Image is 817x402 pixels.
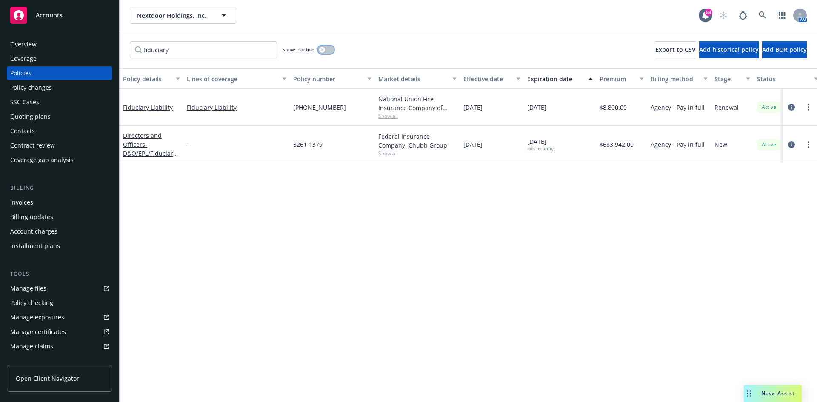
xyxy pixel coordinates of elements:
span: [PHONE_NUMBER] [293,103,346,112]
div: Stage [714,74,741,83]
div: Tools [7,270,112,278]
div: Status [757,74,809,83]
a: Invoices [7,196,112,209]
div: Contacts [10,124,35,138]
span: Active [760,141,777,148]
span: $683,942.00 [600,140,634,149]
div: Manage BORs [10,354,50,368]
button: Billing method [647,68,711,89]
span: Agency - Pay in full [651,103,705,112]
div: Effective date [463,74,511,83]
span: Open Client Navigator [16,374,79,383]
div: Premium [600,74,634,83]
span: Show all [378,112,457,120]
div: Billing [7,184,112,192]
a: Report a Bug [734,7,751,24]
a: Coverage gap analysis [7,153,112,167]
div: Manage exposures [10,311,64,324]
button: Policy number [290,68,375,89]
div: Overview [10,37,37,51]
div: Drag to move [744,385,754,402]
a: Fiduciary Liability [187,103,286,112]
span: New [714,140,727,149]
span: Accounts [36,12,63,19]
div: Contract review [10,139,55,152]
div: Lines of coverage [187,74,277,83]
a: Search [754,7,771,24]
a: Manage files [7,282,112,295]
span: Show inactive [282,46,314,53]
a: Billing updates [7,210,112,224]
a: Manage certificates [7,325,112,339]
div: National Union Fire Insurance Company of [GEOGRAPHIC_DATA], [GEOGRAPHIC_DATA], AIG [378,94,457,112]
div: Billing method [651,74,698,83]
span: [DATE] [463,140,483,149]
a: Start snowing [715,7,732,24]
span: Nextdoor Holdings, Inc. [137,11,211,20]
div: Quoting plans [10,110,51,123]
button: Nova Assist [744,385,802,402]
a: Manage exposures [7,311,112,324]
button: Export to CSV [655,41,696,58]
div: Policy details [123,74,171,83]
span: Nova Assist [761,390,795,397]
a: Policy changes [7,81,112,94]
a: Coverage [7,52,112,66]
span: Add historical policy [699,46,759,54]
button: Policy details [120,68,183,89]
span: Export to CSV [655,46,696,54]
div: Installment plans [10,239,60,253]
a: Fiduciary Liability [123,103,173,111]
span: $8,800.00 [600,103,627,112]
a: Manage BORs [7,354,112,368]
a: more [803,140,814,150]
div: Invoices [10,196,33,209]
div: Manage claims [10,339,53,353]
a: Policies [7,66,112,80]
div: Manage certificates [10,325,66,339]
a: circleInformation [786,102,797,112]
button: Expiration date [524,68,596,89]
button: Add BOR policy [762,41,807,58]
div: Coverage [10,52,37,66]
span: [DATE] [527,137,554,151]
a: Switch app [774,7,791,24]
button: Stage [711,68,754,89]
span: 8261-1379 [293,140,323,149]
div: Manage files [10,282,46,295]
a: Installment plans [7,239,112,253]
span: [DATE] [527,103,546,112]
span: Agency - Pay in full [651,140,705,149]
div: Account charges [10,225,57,238]
a: Policy checking [7,296,112,310]
span: Add BOR policy [762,46,807,54]
span: Show all [378,150,457,157]
div: Policy number [293,74,362,83]
a: SSC Cases [7,95,112,109]
a: Manage claims [7,339,112,353]
div: SSC Cases [10,95,39,109]
span: - [187,140,189,149]
div: Expiration date [527,74,583,83]
span: - D&O/EPL/Fiduciary RUNOFF [123,140,178,166]
input: Filter by keyword... [130,41,277,58]
button: Premium [596,68,647,89]
button: Lines of coverage [183,68,290,89]
div: Federal Insurance Company, Chubb Group [378,132,457,150]
a: Directors and Officers [123,131,176,166]
a: Contacts [7,124,112,138]
div: Policy checking [10,296,53,310]
span: [DATE] [463,103,483,112]
button: Effective date [460,68,524,89]
a: more [803,102,814,112]
a: Accounts [7,3,112,27]
div: Market details [378,74,447,83]
a: Account charges [7,225,112,238]
a: Quoting plans [7,110,112,123]
button: Nextdoor Holdings, Inc. [130,7,236,24]
div: Policy changes [10,81,52,94]
span: Renewal [714,103,739,112]
div: Billing updates [10,210,53,224]
a: Contract review [7,139,112,152]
